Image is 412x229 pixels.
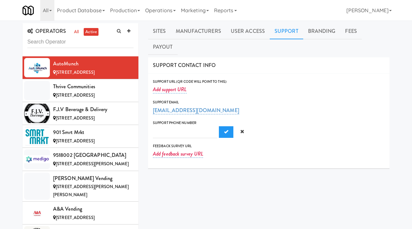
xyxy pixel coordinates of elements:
span: [STREET_ADDRESS][PERSON_NAME][PERSON_NAME] [53,184,129,198]
a: User Access [226,23,270,39]
div: F.J.V Beverage & Delivery [53,105,134,114]
span: OPERATORS [27,27,66,35]
div: A&A Vending [53,204,134,214]
a: Branding [303,23,341,39]
li: Thrive Communities[STREET_ADDRESS] [23,79,138,102]
div: Support Url (QR code will point to this) [153,79,385,85]
a: Sites [148,23,171,39]
a: Payout [148,39,178,55]
a: Add support URL [153,86,187,93]
div: Feedback Survey Url [153,143,385,149]
li: [PERSON_NAME] Vending[STREET_ADDRESS][PERSON_NAME][PERSON_NAME] [23,171,138,202]
span: [STREET_ADDRESS] [56,138,95,144]
a: [EMAIL_ADDRESS][DOMAIN_NAME] [153,107,239,114]
button: Submit [219,126,233,138]
li: AutoMunch[STREET_ADDRESS] [23,56,138,79]
li: A&A Vending[STREET_ADDRESS] [23,202,138,224]
li: F.J.V Beverage & Delivery[STREET_ADDRESS] [23,102,138,125]
a: Fees [340,23,361,39]
div: [PERSON_NAME] Vending [53,174,134,183]
div: Support Phone Number [153,120,385,126]
span: [STREET_ADDRESS] [56,215,95,221]
a: Support [270,23,303,39]
div: 901 Smrt Mrkt [53,128,134,137]
span: [STREET_ADDRESS] [56,69,95,75]
a: all [72,28,80,36]
span: [STREET_ADDRESS][PERSON_NAME] [56,161,129,167]
li: 9518002 [GEOGRAPHIC_DATA][STREET_ADDRESS][PERSON_NAME] [23,148,138,171]
span: SUPPORT CONTACT INFO [153,62,216,69]
span: [STREET_ADDRESS] [56,115,95,121]
input: Search Operator [27,36,134,48]
img: Micromart [23,5,34,16]
div: AutoMunch [53,59,134,69]
div: Thrive Communities [53,82,134,91]
div: 9518002 [GEOGRAPHIC_DATA] [53,150,134,160]
li: 901 Smrt Mrkt[STREET_ADDRESS] [23,125,138,148]
a: active [84,28,98,36]
div: Support Email [153,99,385,106]
a: Add feedback survey URL [153,150,203,158]
span: [STREET_ADDRESS] [56,92,95,98]
button: Cancel [235,126,249,138]
a: Manufacturers [171,23,226,39]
